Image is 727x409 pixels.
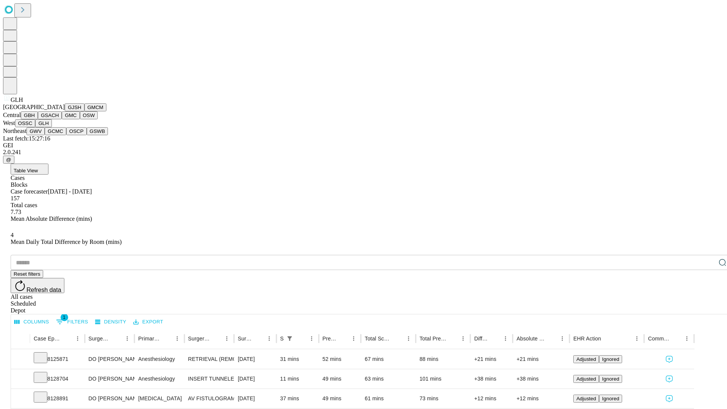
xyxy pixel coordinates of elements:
button: Show filters [54,316,90,328]
span: Central [3,112,21,118]
div: 11 mins [280,369,315,389]
button: Table View [11,164,48,175]
div: +21 mins [474,350,509,369]
button: OSCP [66,127,87,135]
button: GWV [27,127,45,135]
div: 2.0.241 [3,149,724,156]
button: Sort [671,333,682,344]
div: DO [PERSON_NAME] Do [89,369,131,389]
span: Mean Daily Total Difference by Room (mins) [11,239,122,245]
button: @ [3,156,14,164]
button: Menu [264,333,275,344]
span: Adjusted [576,396,596,401]
span: West [3,120,15,126]
button: Density [93,316,128,328]
button: Menu [172,333,183,344]
button: Adjusted [573,375,599,383]
div: Total Scheduled Duration [365,336,392,342]
div: INSERT TUNNELED CENTRAL VENOUS ACCESS WITH SUBQ PORT [188,369,230,389]
span: Total cases [11,202,37,208]
button: Export [131,316,165,328]
button: Sort [253,333,264,344]
span: 4 [11,232,14,238]
div: Surgery Name [188,336,210,342]
div: Case Epic Id [34,336,61,342]
div: EHR Action [573,336,601,342]
button: Menu [348,333,359,344]
div: Anesthesiology [138,350,180,369]
button: Select columns [12,316,51,328]
button: Sort [490,333,500,344]
button: Sort [338,333,348,344]
button: Menu [72,333,83,344]
div: +21 mins [516,350,566,369]
div: RETRIEVAL (REMOVAL) OF INTRAVASCULAR [PERSON_NAME] FILTER, ENDOVASCULAR INCLUDING VASCULAR ACCESS... [188,350,230,369]
div: Predicted In Room Duration [323,336,337,342]
span: Ignored [602,396,619,401]
button: Sort [296,333,306,344]
div: Anesthesiology [138,369,180,389]
div: GEI [3,142,724,149]
span: Table View [14,168,38,173]
button: Expand [15,353,26,366]
div: DO [PERSON_NAME] Do [89,350,131,369]
button: Menu [500,333,511,344]
div: 49 mins [323,369,357,389]
div: Surgery Date [238,336,253,342]
div: 63 mins [365,369,412,389]
span: Adjusted [576,376,596,382]
span: Refresh data [27,287,61,293]
button: GBH [21,111,38,119]
div: [DATE] [238,369,273,389]
button: GSACH [38,111,62,119]
span: Ignored [602,376,619,382]
div: Surgeon Name [89,336,111,342]
button: Sort [161,333,172,344]
div: DO [PERSON_NAME] Do [89,389,131,408]
div: Total Predicted Duration [420,336,447,342]
button: Menu [458,333,468,344]
button: Ignored [599,395,622,403]
button: GMCM [84,103,106,111]
button: GMC [62,111,80,119]
div: AV FISTULOGRAM DIAGNOSTIC [188,389,230,408]
button: Expand [15,373,26,386]
span: Case forecaster [11,188,48,195]
div: Primary Service [138,336,160,342]
span: Ignored [602,356,619,362]
button: Refresh data [11,278,64,293]
button: Menu [557,333,568,344]
div: 1 active filter [284,333,295,344]
div: 52 mins [323,350,357,369]
div: 61 mins [365,389,412,408]
button: Reset filters [11,270,43,278]
span: Reset filters [14,271,40,277]
span: GLH [11,97,23,103]
div: 37 mins [280,389,315,408]
span: [DATE] - [DATE] [48,188,92,195]
button: Ignored [599,375,622,383]
button: Expand [15,392,26,406]
span: @ [6,157,11,162]
span: 1 [61,314,68,321]
button: Menu [403,333,414,344]
div: Difference [474,336,489,342]
div: [MEDICAL_DATA] [138,389,180,408]
button: Menu [632,333,642,344]
button: OSW [80,111,98,119]
button: Sort [447,333,458,344]
button: GLH [35,119,51,127]
span: Adjusted [576,356,596,362]
span: 157 [11,195,20,201]
button: Adjusted [573,355,599,363]
span: [GEOGRAPHIC_DATA] [3,104,65,110]
div: +12 mins [474,389,509,408]
button: Sort [393,333,403,344]
button: OSSC [15,119,36,127]
div: [DATE] [238,389,273,408]
div: [DATE] [238,350,273,369]
button: Menu [222,333,232,344]
button: GSWB [87,127,108,135]
div: 8128891 [34,389,81,408]
div: Scheduled In Room Duration [280,336,284,342]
